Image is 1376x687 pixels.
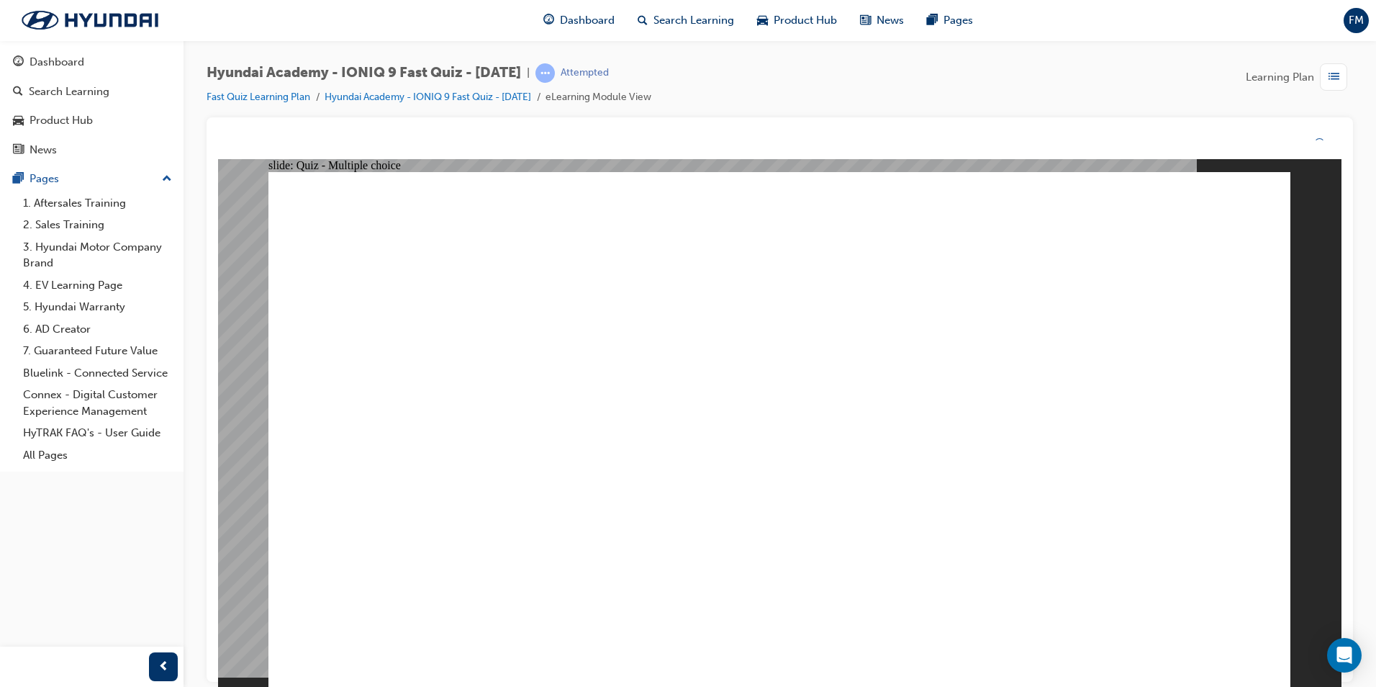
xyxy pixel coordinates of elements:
[17,444,178,467] a: All Pages
[17,274,178,297] a: 4. EV Learning Page
[626,6,746,35] a: search-iconSearch Learning
[29,84,109,100] div: Search Learning
[1349,12,1364,29] span: FM
[535,63,555,83] span: learningRecordVerb_ATTEMPT-icon
[17,384,178,422] a: Connex - Digital Customer Experience Management
[207,65,521,81] span: Hyundai Academy - IONIQ 9 Fast Quiz - [DATE]
[546,89,651,106] li: eLearning Module View
[158,658,169,676] span: prev-icon
[17,340,178,362] a: 7. Guaranteed Future Value
[6,166,178,192] button: Pages
[13,114,24,127] span: car-icon
[943,12,973,29] span: Pages
[17,192,178,215] a: 1. Aftersales Training
[527,65,530,81] span: |
[757,12,768,30] span: car-icon
[13,173,24,186] span: pages-icon
[532,6,626,35] a: guage-iconDashboard
[638,12,648,30] span: search-icon
[860,12,871,30] span: news-icon
[17,422,178,444] a: HyTRAK FAQ's - User Guide
[1329,68,1339,86] span: list-icon
[543,12,554,30] span: guage-icon
[6,78,178,105] a: Search Learning
[162,170,172,189] span: up-icon
[774,12,837,29] span: Product Hub
[13,86,23,99] span: search-icon
[6,107,178,134] a: Product Hub
[207,91,310,103] a: Fast Quiz Learning Plan
[848,6,915,35] a: news-iconNews
[1344,8,1369,33] button: FM
[915,6,985,35] a: pages-iconPages
[17,318,178,341] a: 6. AD Creator
[927,12,938,30] span: pages-icon
[17,296,178,318] a: 5. Hyundai Warranty
[30,112,93,129] div: Product Hub
[877,12,904,29] span: News
[17,362,178,385] a: Bluelink - Connected Service
[17,214,178,236] a: 2. Sales Training
[6,49,178,76] a: Dashboard
[1246,69,1314,86] span: Learning Plan
[13,144,24,157] span: news-icon
[30,142,57,158] div: News
[13,56,24,69] span: guage-icon
[30,54,84,71] div: Dashboard
[6,46,178,166] button: DashboardSearch LearningProduct HubNews
[1246,63,1353,91] button: Learning Plan
[30,171,59,187] div: Pages
[7,5,173,35] img: Trak
[1327,638,1362,673] div: Open Intercom Messenger
[746,6,848,35] a: car-iconProduct Hub
[6,137,178,163] a: News
[325,91,531,103] a: Hyundai Academy - IONIQ 9 Fast Quiz - [DATE]
[561,66,609,80] div: Attempted
[17,236,178,274] a: 3. Hyundai Motor Company Brand
[653,12,734,29] span: Search Learning
[560,12,615,29] span: Dashboard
